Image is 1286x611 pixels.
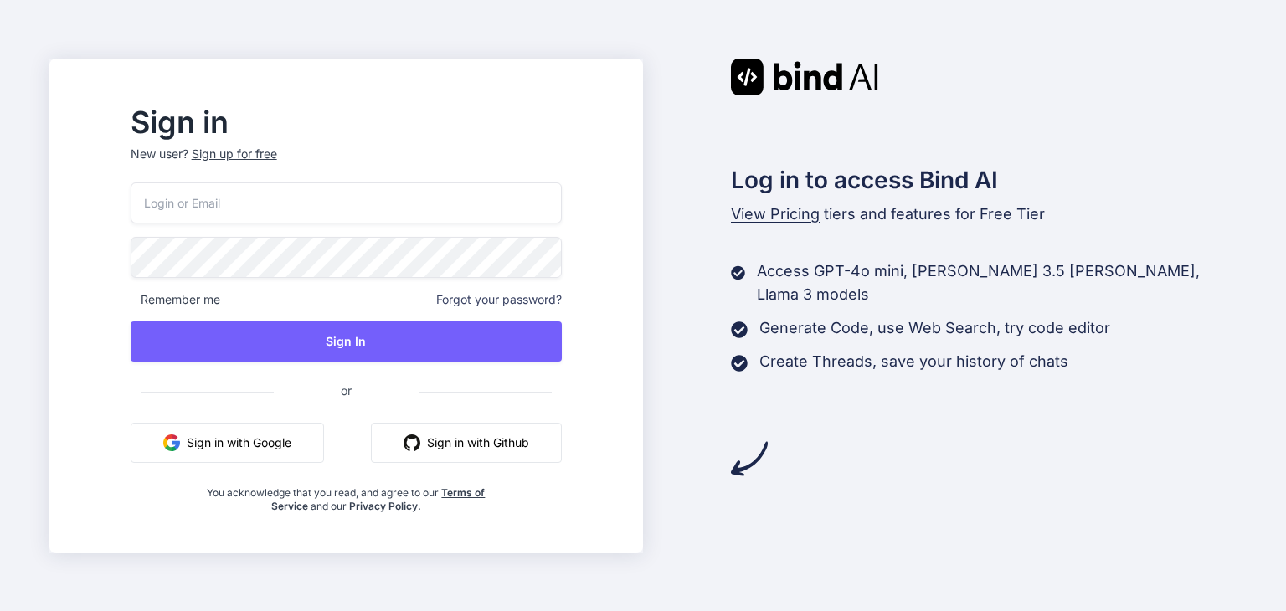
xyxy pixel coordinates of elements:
h2: Log in to access Bind AI [731,162,1237,198]
button: Sign in with Google [131,423,324,463]
img: arrow [731,440,768,477]
a: Terms of Service [271,486,486,512]
input: Login or Email [131,182,562,223]
p: Access GPT-4o mini, [PERSON_NAME] 3.5 [PERSON_NAME], Llama 3 models [757,259,1237,306]
img: google [163,434,180,451]
a: Privacy Policy. [349,500,421,512]
div: Sign up for free [192,146,277,162]
p: Create Threads, save your history of chats [759,350,1068,373]
button: Sign in with Github [371,423,562,463]
p: Generate Code, use Web Search, try code editor [759,316,1110,340]
span: Remember me [131,291,220,308]
p: tiers and features for Free Tier [731,203,1237,226]
span: Forgot your password? [436,291,562,308]
img: Bind AI logo [731,59,878,95]
span: or [274,370,419,411]
span: View Pricing [731,205,820,223]
div: You acknowledge that you read, and agree to our and our [203,476,491,513]
img: github [404,434,420,451]
h2: Sign in [131,109,562,136]
button: Sign In [131,321,562,362]
p: New user? [131,146,562,182]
